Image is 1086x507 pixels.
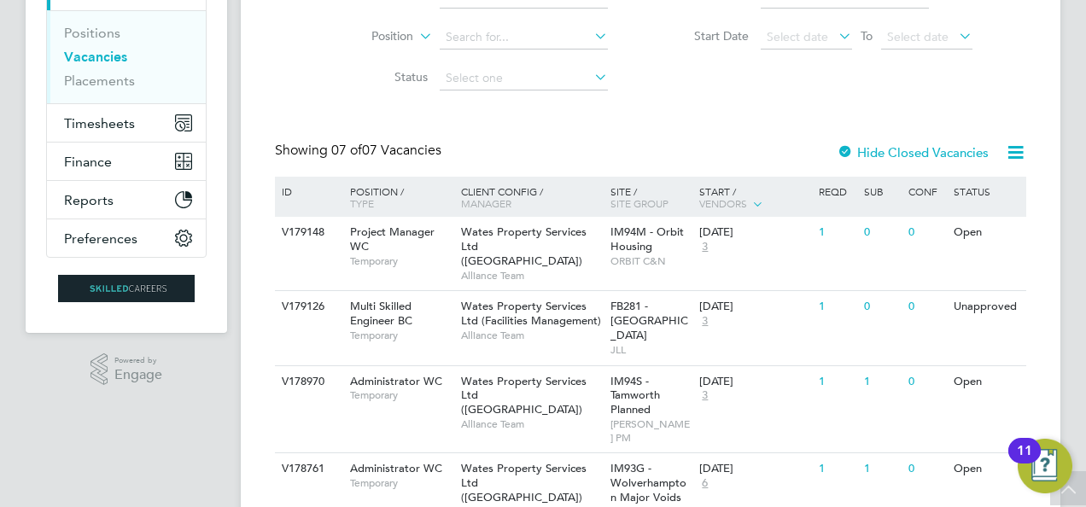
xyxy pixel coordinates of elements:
[695,177,814,219] div: Start /
[949,291,1024,323] div: Unapproved
[699,196,747,210] span: Vendors
[350,329,452,342] span: Temporary
[64,192,114,208] span: Reports
[461,224,587,268] span: Wates Property Services Ltd ([GEOGRAPHIC_DATA])
[860,177,904,206] div: Sub
[949,217,1024,248] div: Open
[331,142,362,159] span: 07 of
[277,177,337,206] div: ID
[904,366,949,398] div: 0
[277,291,337,323] div: V179126
[837,144,989,160] label: Hide Closed Vacancies
[64,115,135,131] span: Timesheets
[440,67,608,90] input: Select one
[64,73,135,89] a: Placements
[330,69,428,84] label: Status
[350,476,452,490] span: Temporary
[315,28,413,45] label: Position
[610,374,660,417] span: IM94S - Tamworth Planned
[461,461,587,504] span: Wates Property Services Ltd ([GEOGRAPHIC_DATA])
[904,217,949,248] div: 0
[457,177,606,218] div: Client Config /
[949,177,1024,206] div: Status
[949,453,1024,485] div: Open
[1018,439,1072,493] button: Open Resource Center, 11 new notifications
[699,388,710,403] span: 3
[699,375,810,389] div: [DATE]
[767,29,828,44] span: Select date
[814,453,859,485] div: 1
[610,343,692,357] span: JLL
[64,154,112,170] span: Finance
[461,417,602,431] span: Alliance Team
[610,224,684,253] span: IM94M - Orbit Housing
[904,177,949,206] div: Conf
[1017,451,1032,473] div: 11
[64,230,137,247] span: Preferences
[610,461,686,504] span: IM93G - Wolverhampton Major Voids
[350,224,435,253] span: Project Manager WC
[651,28,749,44] label: Start Date
[461,329,602,342] span: Alliance Team
[114,368,162,382] span: Engage
[610,196,669,210] span: Site Group
[699,300,810,314] div: [DATE]
[47,143,206,180] button: Finance
[860,366,904,398] div: 1
[350,388,452,402] span: Temporary
[331,142,441,159] span: 07 Vacancies
[610,299,688,342] span: FB281 - [GEOGRAPHIC_DATA]
[855,25,878,47] span: To
[949,366,1024,398] div: Open
[461,269,602,283] span: Alliance Team
[860,291,904,323] div: 0
[350,196,374,210] span: Type
[904,291,949,323] div: 0
[699,476,710,491] span: 6
[275,142,445,160] div: Showing
[610,417,692,444] span: [PERSON_NAME] PM
[47,10,206,103] div: Jobs
[814,177,859,206] div: Reqd
[606,177,696,218] div: Site /
[461,374,587,417] span: Wates Property Services Ltd ([GEOGRAPHIC_DATA])
[350,254,452,268] span: Temporary
[47,104,206,142] button: Timesheets
[887,29,949,44] span: Select date
[860,453,904,485] div: 1
[350,461,442,475] span: Administrator WC
[814,217,859,248] div: 1
[610,254,692,268] span: ORBIT C&N
[64,49,127,65] a: Vacancies
[461,196,511,210] span: Manager
[277,366,337,398] div: V178970
[699,462,810,476] div: [DATE]
[277,217,337,248] div: V179148
[814,366,859,398] div: 1
[90,353,163,386] a: Powered byEngage
[114,353,162,368] span: Powered by
[699,225,810,240] div: [DATE]
[699,240,710,254] span: 3
[277,453,337,485] div: V178761
[699,314,710,329] span: 3
[47,181,206,219] button: Reports
[337,177,457,218] div: Position /
[64,25,120,41] a: Positions
[46,275,207,302] a: Go to home page
[814,291,859,323] div: 1
[860,217,904,248] div: 0
[440,26,608,50] input: Search for...
[904,453,949,485] div: 0
[58,275,195,302] img: skilledcareers-logo-retina.png
[461,299,601,328] span: Wates Property Services Ltd (Facilities Management)
[350,374,442,388] span: Administrator WC
[350,299,412,328] span: Multi Skilled Engineer BC
[47,219,206,257] button: Preferences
